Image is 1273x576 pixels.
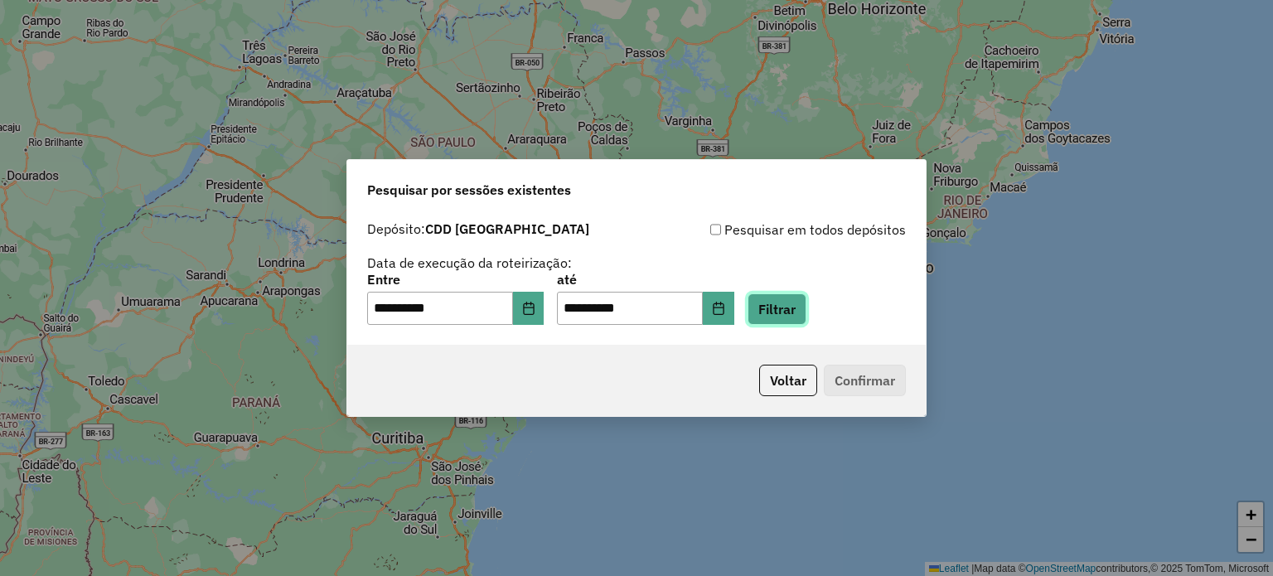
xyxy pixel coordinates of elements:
[425,220,589,237] strong: CDD [GEOGRAPHIC_DATA]
[367,269,544,289] label: Entre
[703,292,734,325] button: Choose Date
[557,269,733,289] label: até
[636,220,906,240] div: Pesquisar em todos depósitos
[748,293,806,325] button: Filtrar
[513,292,545,325] button: Choose Date
[367,219,589,239] label: Depósito:
[759,365,817,396] button: Voltar
[367,180,571,200] span: Pesquisar por sessões existentes
[367,253,572,273] label: Data de execução da roteirização:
